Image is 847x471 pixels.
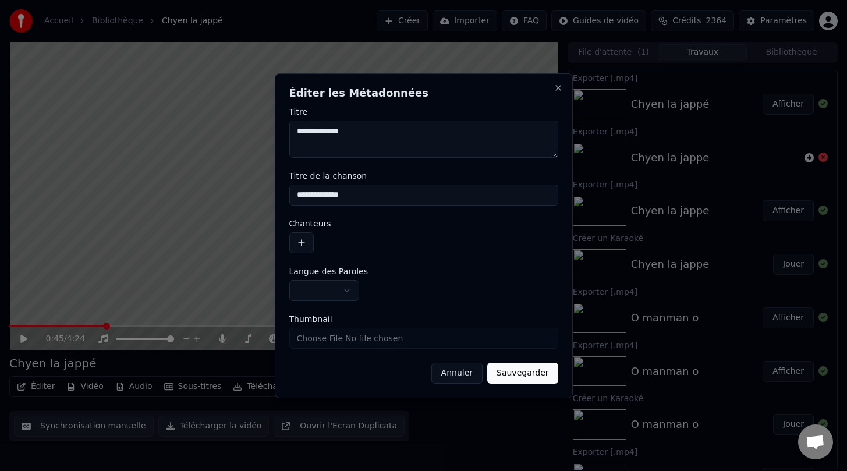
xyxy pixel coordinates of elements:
[487,363,558,384] button: Sauvegarder
[289,172,558,180] label: Titre de la chanson
[289,315,332,323] span: Thumbnail
[289,108,558,116] label: Titre
[289,267,368,275] span: Langue des Paroles
[289,219,558,228] label: Chanteurs
[431,363,483,384] button: Annuler
[289,88,558,98] h2: Éditer les Métadonnées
